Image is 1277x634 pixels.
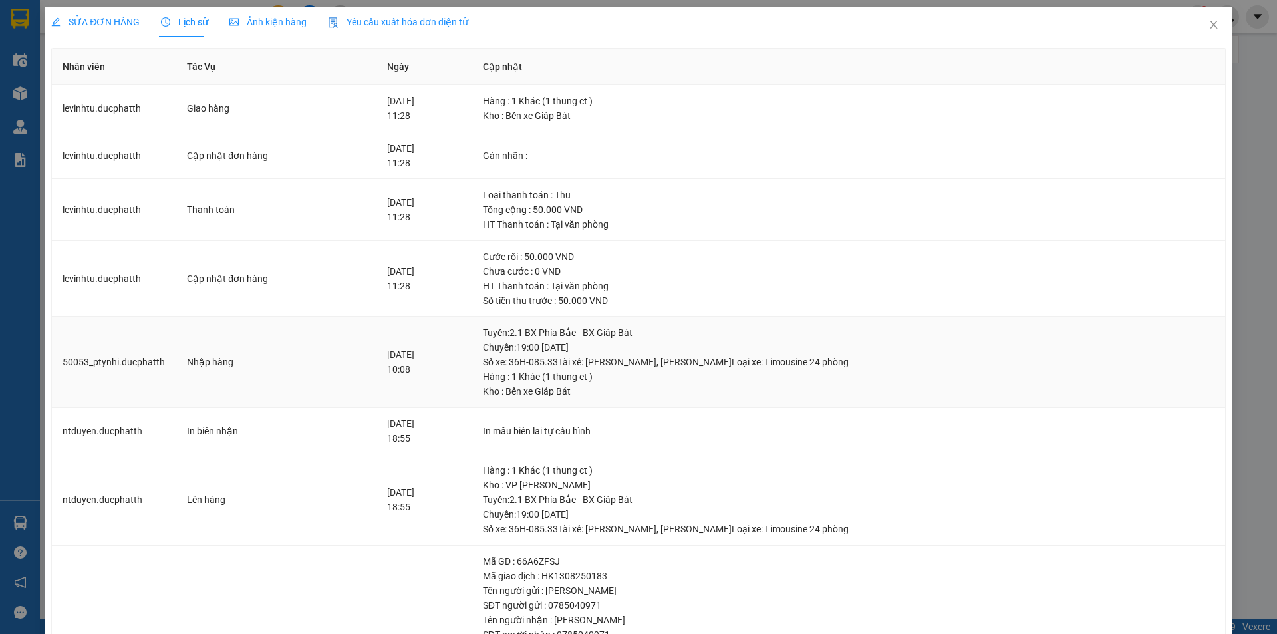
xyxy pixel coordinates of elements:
[52,85,176,132] td: levinhtu.ducphatth
[52,241,176,317] td: levinhtu.ducphatth
[483,613,1214,627] div: Tên người nhận : [PERSON_NAME]
[483,202,1214,217] div: Tổng cộng : 50.000 VND
[483,148,1214,163] div: Gán nhãn :
[483,478,1214,492] div: Kho : VP [PERSON_NAME]
[483,598,1214,613] div: SĐT người gửi : 0785040971
[387,195,461,224] div: [DATE] 11:28
[51,17,140,27] span: SỬA ĐƠN HÀNG
[52,408,176,455] td: ntduyen.ducphatth
[52,317,176,408] td: 50053_ptynhi.ducphatth
[483,94,1214,108] div: Hàng : 1 Khác (1 thung ct )
[1195,7,1232,44] button: Close
[483,325,1214,369] div: Tuyến : 2.1 BX Phía Bắc - BX Giáp Bát Chuyến: 19:00 [DATE] Số xe: 36H-085.33 Tài xế: [PERSON_NAME...
[187,101,365,116] div: Giao hàng
[52,454,176,546] td: ntduyen.ducphatth
[483,217,1214,232] div: HT Thanh toán : Tại văn phòng
[52,49,176,85] th: Nhân viên
[483,279,1214,293] div: HT Thanh toán : Tại văn phòng
[187,492,365,507] div: Lên hàng
[483,492,1214,536] div: Tuyến : 2.1 BX Phía Bắc - BX Giáp Bát Chuyến: 19:00 [DATE] Số xe: 36H-085.33 Tài xế: [PERSON_NAME...
[52,132,176,180] td: levinhtu.ducphatth
[387,264,461,293] div: [DATE] 11:28
[187,355,365,369] div: Nhập hàng
[483,554,1214,569] div: Mã GD : 66A6ZFSJ
[52,179,176,241] td: levinhtu.ducphatth
[483,384,1214,398] div: Kho : Bến xe Giáp Bát
[51,17,61,27] span: edit
[387,141,461,170] div: [DATE] 11:28
[161,17,170,27] span: clock-circle
[161,17,208,27] span: Lịch sử
[483,424,1214,438] div: In mẫu biên lai tự cấu hình
[229,17,307,27] span: Ảnh kiện hàng
[387,347,461,377] div: [DATE] 10:08
[483,369,1214,384] div: Hàng : 1 Khác (1 thung ct )
[328,17,339,28] img: icon
[387,94,461,123] div: [DATE] 11:28
[483,293,1214,308] div: Số tiền thu trước : 50.000 VND
[387,416,461,446] div: [DATE] 18:55
[483,188,1214,202] div: Loại thanh toán : Thu
[187,148,365,163] div: Cập nhật đơn hàng
[187,271,365,286] div: Cập nhật đơn hàng
[229,17,239,27] span: picture
[1208,19,1219,30] span: close
[176,49,376,85] th: Tác Vụ
[483,569,1214,583] div: Mã giao dịch : HK1308250183
[483,249,1214,264] div: Cước rồi : 50.000 VND
[483,583,1214,598] div: Tên người gửi : [PERSON_NAME]
[387,485,461,514] div: [DATE] 18:55
[483,463,1214,478] div: Hàng : 1 Khác (1 thung ct )
[483,108,1214,123] div: Kho : Bến xe Giáp Bát
[483,264,1214,279] div: Chưa cước : 0 VND
[472,49,1226,85] th: Cập nhật
[187,202,365,217] div: Thanh toán
[187,424,365,438] div: In biên nhận
[376,49,472,85] th: Ngày
[328,17,468,27] span: Yêu cầu xuất hóa đơn điện tử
